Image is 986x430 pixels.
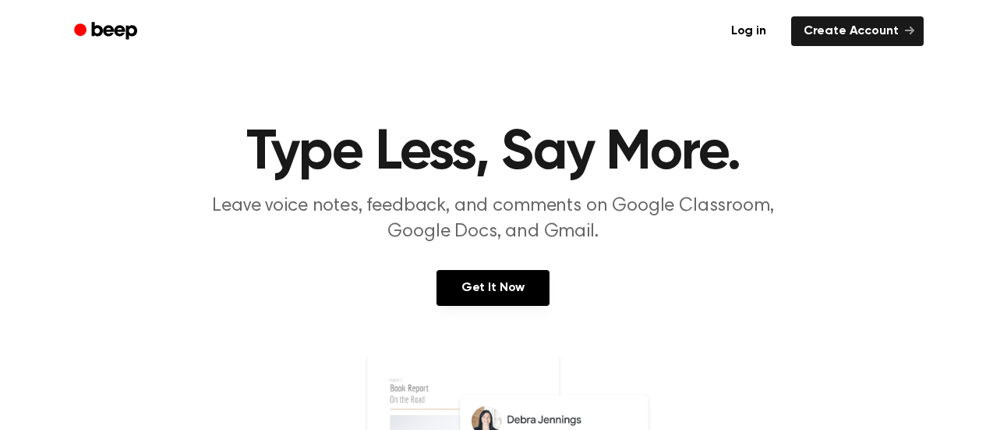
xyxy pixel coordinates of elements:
[194,194,793,245] p: Leave voice notes, feedback, and comments on Google Classroom, Google Docs, and Gmail.
[63,16,151,47] a: Beep
[716,13,782,49] a: Log in
[791,16,924,46] a: Create Account
[436,270,550,306] a: Get It Now
[94,125,892,181] h1: Type Less, Say More.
